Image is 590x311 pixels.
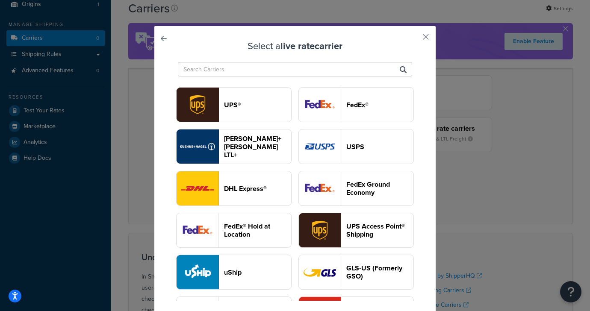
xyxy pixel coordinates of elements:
img: accessPoint logo [299,213,341,247]
header: USPS [346,143,413,151]
header: FedEx® Hold at Location [224,222,291,238]
strong: live rate carrier [280,39,342,53]
img: uShip logo [177,255,218,289]
button: gso logoGLS-US (Formerly GSO) [298,255,414,290]
header: UPS Access Point® Shipping [346,222,413,238]
header: DHL Express® [224,185,291,193]
header: UPS® [224,101,291,109]
button: fedEx logoFedEx® [298,87,414,122]
header: FedEx Ground Economy [346,180,413,197]
button: usps logoUSPS [298,129,414,164]
h3: Select a [176,41,414,51]
img: reTransFreight logo [177,129,218,164]
button: smartPost logoFedEx Ground Economy [298,171,414,206]
img: fedExLocation logo [177,213,218,247]
button: accessPoint logoUPS Access Point® Shipping [298,213,414,248]
button: ups logoUPS® [176,87,292,122]
button: reTransFreight logo[PERSON_NAME]+[PERSON_NAME] LTL+ [176,129,292,164]
header: uShip [224,268,291,276]
header: GLS-US (Formerly GSO) [346,264,413,280]
button: uShip logouShip [176,255,292,290]
img: dhl logo [177,171,218,205]
input: Search Carriers [178,62,412,76]
img: gso logo [299,255,341,289]
button: fedExLocation logoFedEx® Hold at Location [176,213,292,248]
img: smartPost logo [299,171,341,205]
img: usps logo [299,129,341,164]
img: ups logo [177,88,218,122]
button: dhl logoDHL Express® [176,171,292,206]
header: FedEx® [346,101,413,109]
header: [PERSON_NAME]+[PERSON_NAME] LTL+ [224,135,291,159]
img: fedEx logo [299,88,341,122]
